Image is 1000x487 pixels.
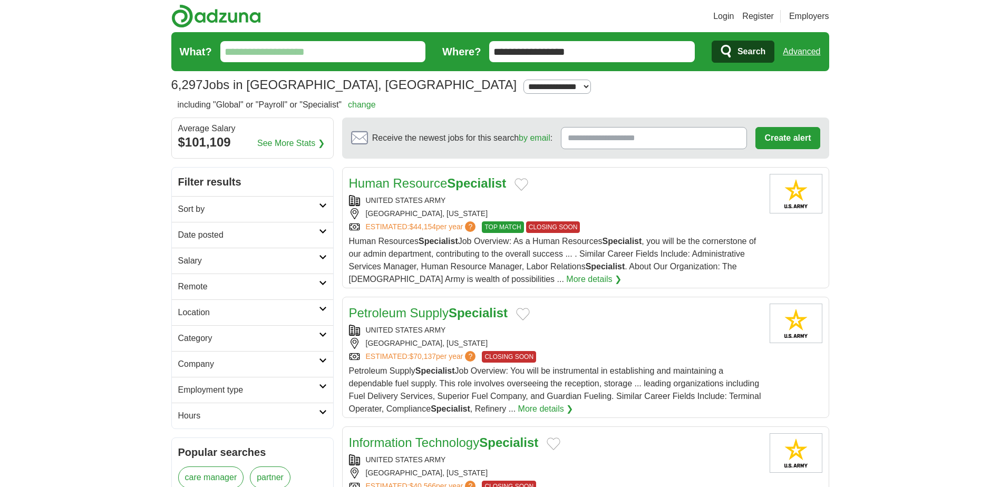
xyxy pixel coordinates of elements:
[178,229,319,241] h2: Date posted
[737,41,765,62] span: Search
[409,352,436,361] span: $70,137
[755,127,820,149] button: Create alert
[178,410,319,422] h2: Hours
[178,203,319,216] h2: Sort by
[178,99,376,111] h2: including "Global" or "Payroll" or "Specialist"
[770,174,822,213] img: United States Army logo
[603,237,642,246] strong: Specialist
[366,196,446,204] a: UNITED STATES ARMY
[348,100,376,109] a: change
[172,351,333,377] a: Company
[349,176,507,190] a: Human ResourceSpecialist
[171,77,517,92] h1: Jobs in [GEOGRAPHIC_DATA], [GEOGRAPHIC_DATA]
[366,351,478,363] a: ESTIMATED:$70,137per year?
[178,133,327,152] div: $101,109
[449,306,508,320] strong: Specialist
[409,222,436,231] span: $44,154
[172,377,333,403] a: Employment type
[372,132,552,144] span: Receive the newest jobs for this search :
[415,366,455,375] strong: Specialist
[566,273,622,286] a: More details ❯
[171,4,261,28] img: Adzuna logo
[349,467,761,479] div: [GEOGRAPHIC_DATA], [US_STATE]
[172,222,333,248] a: Date posted
[178,444,327,460] h2: Popular searches
[172,299,333,325] a: Location
[713,10,734,23] a: Login
[770,304,822,343] img: United States Army logo
[349,208,761,219] div: [GEOGRAPHIC_DATA], [US_STATE]
[742,10,774,23] a: Register
[178,255,319,267] h2: Salary
[482,221,523,233] span: TOP MATCH
[178,332,319,345] h2: Category
[349,237,756,284] span: Human Resources Job Overview: As a Human Resources , you will be the cornerstone of our admin dep...
[442,44,481,60] label: Where?
[257,137,325,150] a: See More Stats ❯
[516,308,530,320] button: Add to favorite jobs
[465,221,475,232] span: ?
[770,433,822,473] img: United States Army logo
[172,248,333,274] a: Salary
[526,221,580,233] span: CLOSING SOON
[349,338,761,349] div: [GEOGRAPHIC_DATA], [US_STATE]
[519,133,550,142] a: by email
[178,280,319,293] h2: Remote
[178,384,319,396] h2: Employment type
[518,403,574,415] a: More details ❯
[178,124,327,133] div: Average Salary
[366,326,446,334] a: UNITED STATES ARMY
[789,10,829,23] a: Employers
[547,437,560,450] button: Add to favorite jobs
[180,44,212,60] label: What?
[172,196,333,222] a: Sort by
[171,75,203,94] span: 6,297
[783,41,820,62] a: Advanced
[172,403,333,428] a: Hours
[479,435,538,450] strong: Specialist
[366,455,446,464] a: UNITED STATES ARMY
[586,262,625,271] strong: Specialist
[712,41,774,63] button: Search
[172,325,333,351] a: Category
[172,274,333,299] a: Remote
[465,351,475,362] span: ?
[349,435,539,450] a: Information TechnologySpecialist
[431,404,470,413] strong: Specialist
[349,306,508,320] a: Petroleum SupplySpecialist
[366,221,478,233] a: ESTIMATED:$44,154per year?
[447,176,506,190] strong: Specialist
[178,306,319,319] h2: Location
[178,358,319,371] h2: Company
[349,366,761,413] span: Petroleum Supply Job Overview: You will be instrumental in establishing and maintaining a dependa...
[172,168,333,196] h2: Filter results
[514,178,528,191] button: Add to favorite jobs
[482,351,536,363] span: CLOSING SOON
[419,237,458,246] strong: Specialist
